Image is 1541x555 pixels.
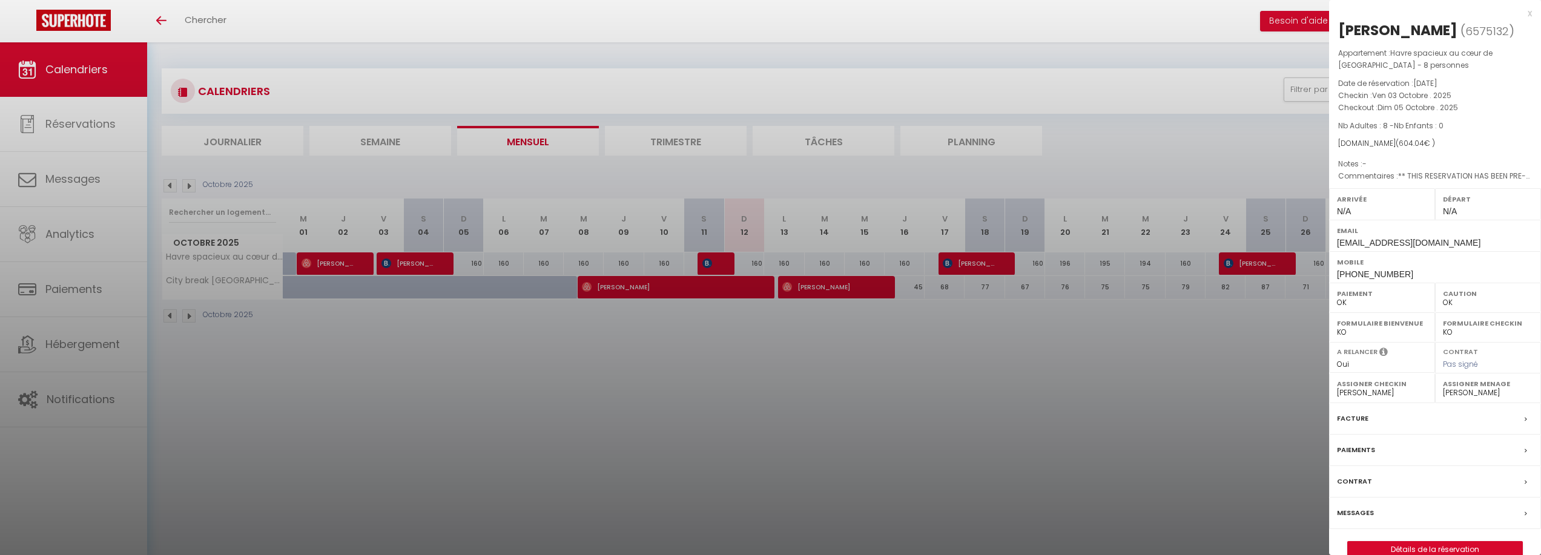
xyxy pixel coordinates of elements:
[1337,475,1372,488] label: Contrat
[1379,347,1388,360] i: Sélectionner OUI si vous souhaiter envoyer les séquences de messages post-checkout
[1394,120,1444,131] span: Nb Enfants : 0
[1399,138,1424,148] span: 604.04
[1338,90,1532,102] p: Checkin :
[1338,120,1444,131] span: Nb Adultes : 8 -
[1337,412,1368,425] label: Facture
[1443,287,1533,300] label: Caution
[1338,158,1532,170] p: Notes :
[1362,159,1367,169] span: -
[1413,78,1437,88] span: [DATE]
[1460,22,1514,39] span: ( )
[1337,225,1533,237] label: Email
[1443,193,1533,205] label: Départ
[1338,77,1532,90] p: Date de réservation :
[1337,444,1375,456] label: Paiements
[1338,170,1532,182] p: Commentaires :
[1337,347,1378,357] label: A relancer
[1443,378,1533,390] label: Assigner Menage
[1337,193,1427,205] label: Arrivée
[1465,24,1509,39] span: 6575132
[1443,359,1478,369] span: Pas signé
[1443,347,1478,355] label: Contrat
[1338,47,1532,71] p: Appartement :
[1372,90,1451,100] span: Ven 03 Octobre . 2025
[1338,21,1457,40] div: [PERSON_NAME]
[1338,102,1532,114] p: Checkout :
[1337,317,1427,329] label: Formulaire Bienvenue
[1329,6,1532,21] div: x
[1338,48,1493,70] span: Havre spacieux au cœur de [GEOGRAPHIC_DATA] - 8 personnes
[1338,138,1532,149] div: [DOMAIN_NAME]
[1337,256,1533,268] label: Mobile
[1396,138,1435,148] span: ( € )
[1337,206,1351,216] span: N/A
[1443,206,1457,216] span: N/A
[1337,378,1427,390] label: Assigner Checkin
[1337,238,1480,248] span: [EMAIL_ADDRESS][DOMAIN_NAME]
[1443,317,1533,329] label: Formulaire Checkin
[1337,287,1427,300] label: Paiement
[1337,269,1413,279] span: [PHONE_NUMBER]
[1378,102,1458,113] span: Dim 05 Octobre . 2025
[1337,507,1374,519] label: Messages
